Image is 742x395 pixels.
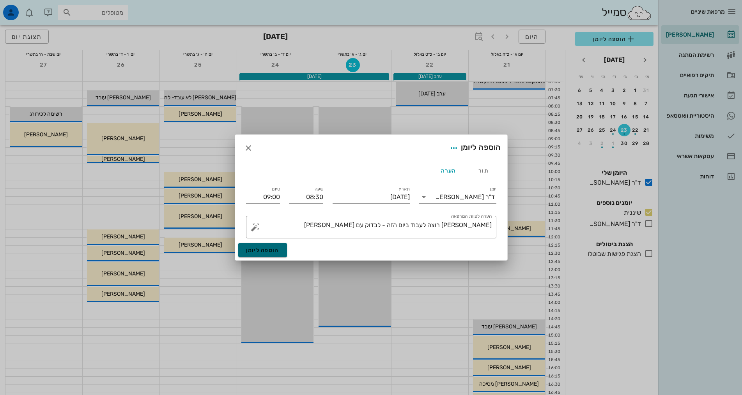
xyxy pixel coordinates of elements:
label: יומן [490,186,496,192]
div: תור [466,161,501,180]
label: תאריך [397,186,410,192]
span: הוספה ליומן [246,247,279,254]
div: הערה [431,161,466,180]
label: שעה [314,186,323,192]
div: ד"ר [PERSON_NAME] [435,194,495,201]
button: הוספה ליומן [238,243,287,257]
label: סיום [272,186,280,192]
label: הערה לצוות המרפאה [451,213,491,219]
div: הוספה ליומן [447,141,501,155]
div: יומןד"ר [PERSON_NAME] [419,191,496,203]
